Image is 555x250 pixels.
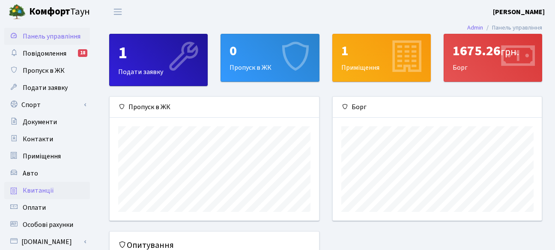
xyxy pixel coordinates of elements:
[29,5,90,19] span: Таун
[23,220,73,229] span: Особові рахунки
[29,5,70,18] b: Комфорт
[454,19,555,37] nav: breadcrumb
[4,96,90,113] a: Спорт
[23,83,68,92] span: Подати заявку
[23,203,46,212] span: Оплати
[4,199,90,216] a: Оплати
[23,152,61,161] span: Приміщення
[107,5,128,19] button: Переключити навігацію
[4,45,90,62] a: Повідомлення18
[4,216,90,233] a: Особові рахунки
[4,182,90,199] a: Квитанції
[23,66,65,75] span: Пропуск в ЖК
[4,28,90,45] a: Панель управління
[4,131,90,148] a: Контакти
[333,97,542,118] div: Борг
[4,113,90,131] a: Документи
[230,43,310,59] div: 0
[4,79,90,96] a: Подати заявку
[221,34,319,82] a: 0Пропуск в ЖК
[4,62,90,79] a: Пропуск в ЖК
[110,34,207,86] div: Подати заявку
[118,43,199,63] div: 1
[23,134,53,144] span: Контакти
[23,32,81,41] span: Панель управління
[444,34,542,81] div: Борг
[483,23,542,33] li: Панель управління
[78,49,87,57] div: 18
[333,34,430,81] div: Приміщення
[9,3,26,21] img: logo.png
[221,34,319,81] div: Пропуск в ЖК
[23,49,66,58] span: Повідомлення
[4,148,90,165] a: Приміщення
[23,169,38,178] span: Авто
[332,34,431,82] a: 1Приміщення
[4,165,90,182] a: Авто
[110,97,319,118] div: Пропуск в ЖК
[493,7,545,17] a: [PERSON_NAME]
[109,34,208,86] a: 1Подати заявку
[23,186,54,195] span: Квитанції
[23,117,57,127] span: Документи
[341,43,422,59] div: 1
[467,23,483,32] a: Admin
[453,43,533,59] div: 1675.26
